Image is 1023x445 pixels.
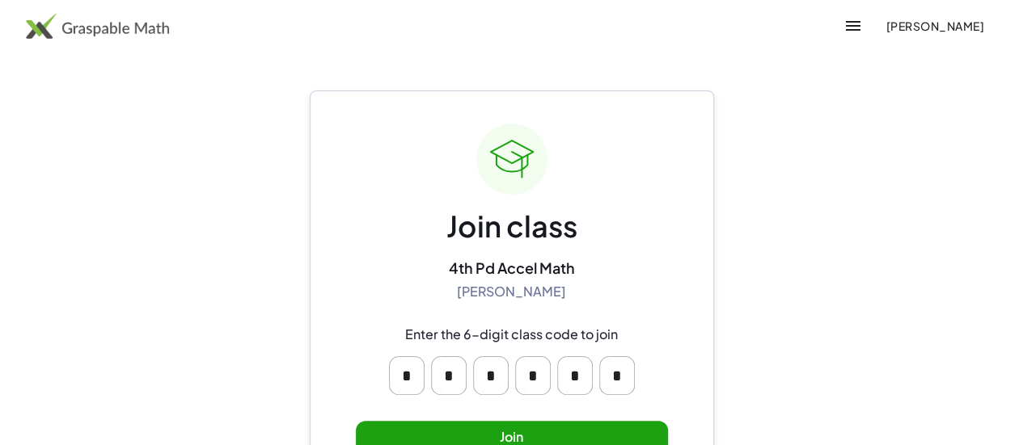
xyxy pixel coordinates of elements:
[599,356,635,395] input: Please enter OTP character 6
[449,258,575,277] div: 4th Pd Accel Math
[515,356,551,395] input: Please enter OTP character 4
[473,356,509,395] input: Please enter OTP character 3
[457,283,566,300] div: [PERSON_NAME]
[431,356,467,395] input: Please enter OTP character 2
[886,19,984,33] span: [PERSON_NAME]
[873,11,997,40] button: [PERSON_NAME]
[557,356,593,395] input: Please enter OTP character 5
[389,356,425,395] input: Please enter OTP character 1
[405,326,618,343] div: Enter the 6-digit class code to join
[446,208,577,246] div: Join class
